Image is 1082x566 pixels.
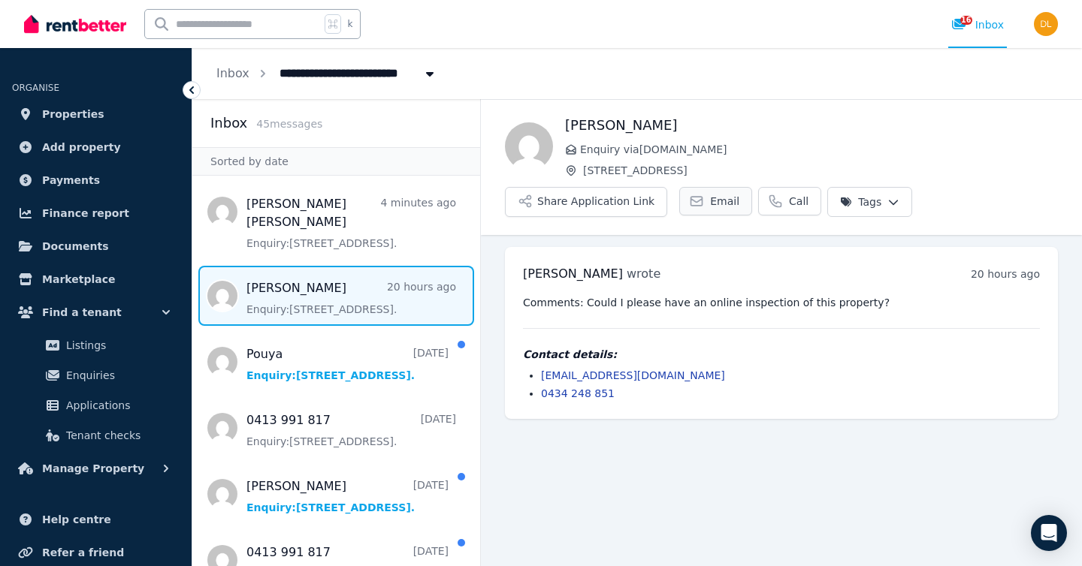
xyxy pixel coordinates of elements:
a: Email [679,187,752,215]
span: Documents [42,237,109,255]
a: Marketplace [12,264,180,294]
span: [PERSON_NAME] [523,266,623,281]
pre: Comments: Could I please have an online inspection of this property? [523,295,1040,310]
button: Tags [827,187,912,217]
button: Manage Property [12,453,180,483]
button: Share Application Link [505,187,667,217]
h4: Contact details: [523,347,1040,362]
h1: [PERSON_NAME] [565,115,1058,136]
img: Jeannie [505,122,553,170]
div: Inbox [951,17,1004,32]
a: Properties [12,99,180,129]
div: Sorted by date [192,147,480,176]
span: Applications [66,396,168,414]
a: [EMAIL_ADDRESS][DOMAIN_NAME] [541,369,725,381]
nav: Breadcrumb [192,48,461,99]
span: ORGANISE [12,83,59,93]
span: Help centre [42,510,111,528]
div: Open Intercom Messenger [1031,515,1067,551]
a: Enquiries [18,360,174,390]
a: Applications [18,390,174,420]
span: Manage Property [42,459,144,477]
img: RentBetter [24,13,126,35]
span: k [347,18,352,30]
span: 16 [960,16,972,25]
span: Find a tenant [42,303,122,321]
a: Pouya[DATE]Enquiry:[STREET_ADDRESS]. [246,345,449,383]
span: Properties [42,105,104,123]
span: Email [710,194,739,209]
span: Marketplace [42,270,115,288]
a: Inbox [216,66,249,80]
span: Enquiries [66,366,168,384]
span: 45 message s [256,118,322,130]
span: Call [789,194,808,209]
a: [PERSON_NAME] [PERSON_NAME]4 minutes agoEnquiry:[STREET_ADDRESS]. [246,195,456,251]
a: Help centre [12,504,180,534]
a: Tenant checks [18,420,174,450]
span: Enquiry via [DOMAIN_NAME] [580,142,1058,157]
a: Payments [12,165,180,195]
time: 20 hours ago [971,268,1040,280]
span: Listings [66,336,168,354]
h2: Inbox [210,113,247,134]
a: [PERSON_NAME][DATE]Enquiry:[STREET_ADDRESS]. [246,477,449,515]
span: Tenant checks [66,426,168,444]
span: Add property [42,138,121,156]
a: 0434 248 851 [541,387,615,399]
a: 0413 991 817[DATE]Enquiry:[STREET_ADDRESS]. [246,411,456,449]
span: wrote [627,266,660,281]
a: Call [758,187,821,215]
a: Listings [18,330,174,360]
span: Refer a friend [42,543,124,561]
a: Add property [12,132,180,162]
a: [PERSON_NAME]20 hours agoEnquiry:[STREET_ADDRESS]. [246,279,456,317]
button: Find a tenant [12,297,180,327]
a: Finance report [12,198,180,228]
img: Diana Leach [1034,12,1058,36]
span: [STREET_ADDRESS] [583,163,1058,178]
span: Tags [840,194,881,209]
span: Payments [42,171,100,189]
span: Finance report [42,204,129,222]
a: Documents [12,231,180,261]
